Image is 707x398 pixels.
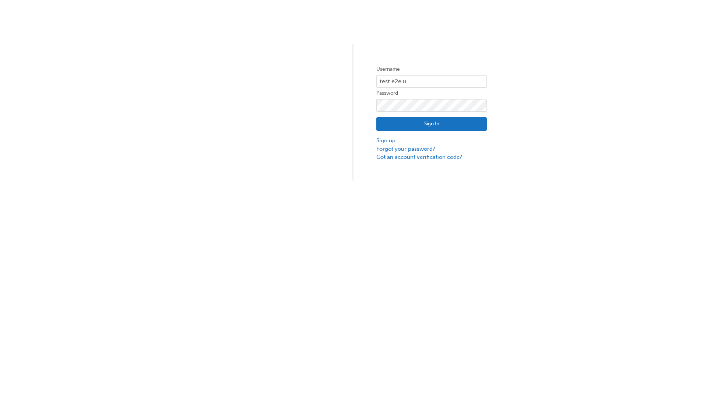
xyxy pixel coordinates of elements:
[376,75,487,88] input: Username
[376,145,487,153] a: Forgot your password?
[376,136,487,145] a: Sign up
[376,89,487,98] label: Password
[376,153,487,161] a: Got an account verification code?
[376,65,487,74] label: Username
[376,117,487,131] button: Sign In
